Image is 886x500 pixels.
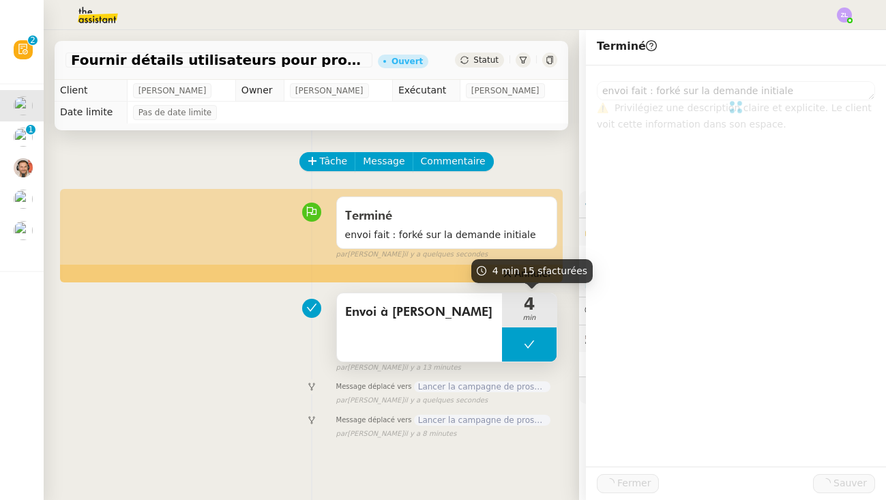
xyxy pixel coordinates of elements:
[336,362,348,374] span: par
[28,35,38,45] nz-badge-sup: 2
[502,296,557,312] span: 4
[14,96,33,115] img: users%2F0G3Vvnvi3TQv835PC6wL0iK4Q012%2Favatar%2F85e45ffa-4efd-43d5-9109-2e66efd3e965
[471,84,540,98] span: [PERSON_NAME]
[355,152,413,171] button: Message
[345,227,548,243] span: envoi fait : forké sur la demande initiale
[413,152,494,171] button: Commentaire
[837,8,852,23] img: svg
[336,249,488,261] small: [PERSON_NAME]
[414,381,550,392] span: Lancer la campagne de prospection
[14,190,33,209] img: users%2FLb8tVVcnxkNxES4cleXP4rKNCSJ2%2Favatar%2F2ff4be35-2167-49b6-8427-565bfd2dd78c
[138,106,212,119] span: Pas de date limite
[336,362,461,374] small: [PERSON_NAME]
[473,55,499,65] span: Statut
[55,102,127,123] td: Date limite
[404,428,456,440] span: il y a 8 minutes
[320,153,348,169] span: Tâche
[579,218,886,245] div: 🔐Données client
[813,474,875,493] button: Sauver
[579,325,886,352] div: 🕵️Autres demandes en cours 2
[585,333,755,344] span: 🕵️
[299,152,356,171] button: Tâche
[492,265,587,276] span: 4 min 15 s
[597,40,657,53] span: Terminé
[14,221,33,240] img: users%2F0G3Vvnvi3TQv835PC6wL0iK4Q012%2Favatar%2F85e45ffa-4efd-43d5-9109-2e66efd3e965
[336,428,457,440] small: [PERSON_NAME]
[336,249,348,261] span: par
[579,191,886,218] div: ⚙️Procédures
[392,57,423,65] div: Ouvert
[393,80,460,102] td: Exécutant
[585,305,672,316] span: 💬
[585,224,673,239] span: 🔐
[585,385,627,396] span: 🧴
[345,210,392,222] span: Terminé
[543,265,588,276] span: facturées
[404,362,461,374] span: il y a 13 minutes
[30,35,35,48] p: 2
[14,128,33,147] img: users%2F37wbV9IbQuXMU0UH0ngzBXzaEe12%2Favatar%2Fcba66ece-c48a-48c8-9897-a2adc1834457
[71,53,367,67] span: Fournir détails utilisateurs pour promotion
[404,249,488,261] span: il y a quelques secondes
[579,297,886,324] div: 💬Commentaires
[345,302,494,323] span: Envoi à [PERSON_NAME]
[414,415,550,426] span: Lancer la campagne de prospection
[363,153,404,169] span: Message
[138,84,207,98] span: [PERSON_NAME]
[404,395,488,407] span: il y a quelques secondes
[336,395,488,407] small: [PERSON_NAME]
[597,474,659,493] button: Fermer
[14,158,33,177] img: 70aa4f02-4601-41a7-97d6-196d60f82c2f
[502,312,557,324] span: min
[28,125,33,137] p: 1
[421,153,486,169] span: Commentaire
[585,196,655,212] span: ⚙️
[336,395,348,407] span: par
[295,84,364,98] span: [PERSON_NAME]
[235,80,284,102] td: Owner
[55,80,127,102] td: Client
[336,428,348,440] span: par
[336,415,412,428] span: Message déplacé vers
[579,377,886,404] div: 🧴Autres
[26,125,35,134] nz-badge-sup: 1
[336,381,412,395] span: Message déplacé vers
